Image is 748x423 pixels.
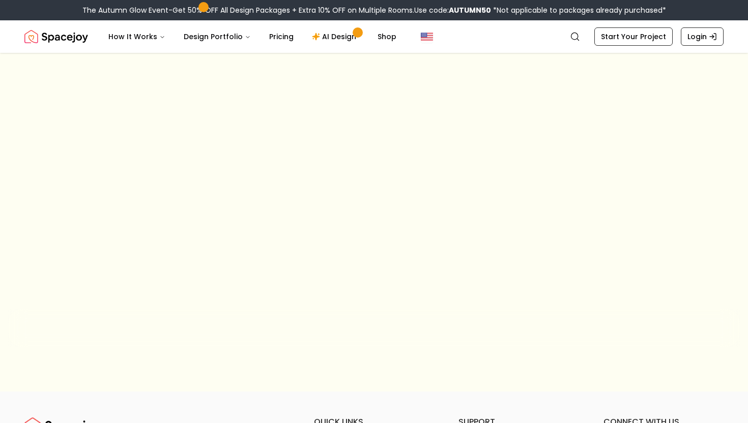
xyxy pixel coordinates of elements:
a: Pricing [261,26,302,47]
img: United States [421,31,433,43]
img: Spacejoy Logo [24,26,88,47]
button: How It Works [100,26,174,47]
nav: Global [24,20,724,53]
button: Design Portfolio [176,26,259,47]
a: Start Your Project [594,27,673,46]
nav: Main [100,26,405,47]
a: Spacejoy [24,26,88,47]
a: Login [681,27,724,46]
b: AUTUMN50 [449,5,491,15]
a: Shop [369,26,405,47]
div: The Autumn Glow Event-Get 50% OFF All Design Packages + Extra 10% OFF on Multiple Rooms. [82,5,666,15]
span: *Not applicable to packages already purchased* [491,5,666,15]
span: Use code: [414,5,491,15]
a: AI Design [304,26,367,47]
